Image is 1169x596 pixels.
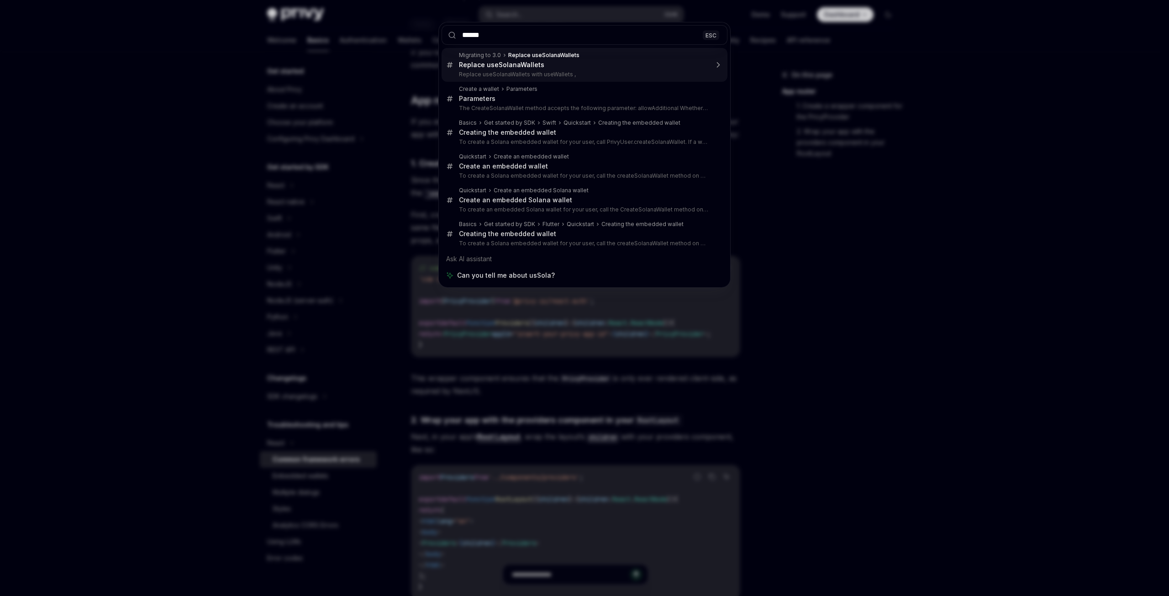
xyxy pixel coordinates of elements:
div: Create an embedded Solana wallet [459,196,572,204]
div: Quickstart [459,187,486,194]
div: Create an embedded wallet [459,162,548,170]
p: To create an embedded Solana wallet for your user, call the CreateSolanaWallet method on the PrivyUs [459,206,708,213]
div: Creating the embedded wallet [601,221,684,228]
div: Ask AI assistant [442,251,727,267]
div: Parameters [506,85,537,93]
div: ESC [703,30,719,40]
div: Create a wallet [459,85,499,93]
p: To create a Solana embedded wallet for your user, call the createSolanaWallet method on your PrivyUs [459,172,708,179]
div: Creating the embedded wallet [459,128,556,137]
b: Replace useSolanaWallets [459,61,544,69]
p: Replace useSolanaWallets with useWallets , [459,71,708,78]
div: Parameters [459,95,495,103]
div: Get started by SDK [484,221,535,228]
div: Quickstart [459,153,486,160]
p: To create a Solana embedded wallet for your user, call PrivyUser.createSolanaWallet. If a wallet is [459,138,708,146]
div: Quickstart [567,221,594,228]
div: Create an embedded wallet [494,153,569,160]
p: The CreateSolanaWallet method accepts the following parameter: allowAdditional Whether or not to cre [459,105,708,112]
div: Basics [459,119,477,127]
div: Basics [459,221,477,228]
div: Flutter [542,221,559,228]
div: Create an embedded Solana wallet [494,187,589,194]
div: Swift [542,119,556,127]
div: Get started by SDK [484,119,535,127]
div: Migrating to 3.0 [459,52,501,59]
p: To create a Solana embedded wallet for your user, call the createSolanaWallet method on your PrivyUs [459,240,708,247]
b: Replace useSolanaWallets [508,52,579,58]
div: Creating the embedded wallet [598,119,680,127]
div: Creating the embedded wallet [459,230,556,238]
div: Quickstart [563,119,591,127]
span: Can you tell me about usSola? [457,271,555,280]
